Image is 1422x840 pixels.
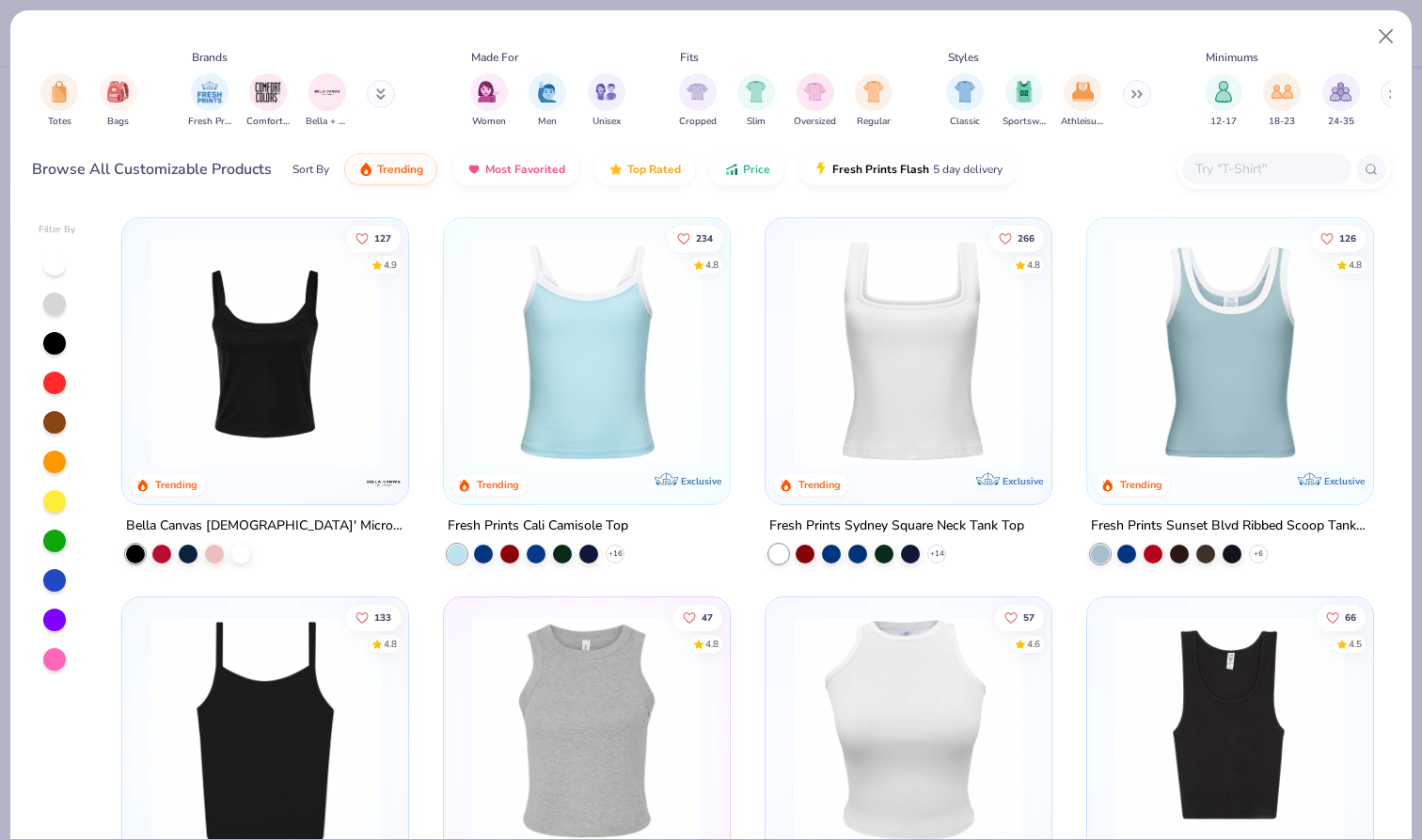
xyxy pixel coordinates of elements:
button: filter button [100,73,137,129]
span: Sportswear [1003,115,1046,129]
button: Most Favorited [452,153,579,185]
div: 4.8 [1027,258,1040,272]
span: Most Favorited [485,162,565,177]
span: Fresh Prints Flash [832,162,929,177]
div: 4.8 [705,637,719,651]
input: Try "T-Shirt" [1193,158,1338,180]
button: Like [347,604,402,630]
img: 12-17 Image [1213,81,1234,103]
img: flash.gif [814,162,829,177]
button: filter button [794,73,836,129]
div: filter for Oversized [794,73,836,129]
div: Fresh Prints Cali Camisole Top [448,515,628,538]
img: 805349cc-a073-4baf-ae89-b2761e757b43 [1106,237,1354,467]
img: Bella + Canvas Image [313,78,341,106]
button: filter button [679,73,717,129]
div: filter for Bags [100,73,137,129]
span: 5 day delivery [933,159,1003,181]
img: 61d0f7fa-d448-414b-acbf-5d07f88334cb [711,237,959,467]
button: Like [1311,225,1366,251]
span: 66 [1345,612,1356,622]
div: filter for 18-23 [1263,73,1301,129]
button: Like [673,604,722,630]
span: Price [743,162,770,177]
div: 4.5 [1349,637,1362,651]
div: filter for 12-17 [1205,73,1242,129]
button: Close [1368,19,1404,55]
button: filter button [855,73,893,129]
div: Bella Canvas [DEMOGRAPHIC_DATA]' Micro Ribbed Scoop Tank [126,515,404,538]
img: Bags Image [107,81,128,103]
span: 47 [702,612,713,622]
div: filter for Totes [40,73,78,129]
img: Oversized Image [804,81,826,103]
button: Fresh Prints Flash5 day delivery [799,153,1017,185]
img: 18-23 Image [1272,81,1293,103]
div: Filter By [39,223,76,237]
img: Women Image [478,81,499,103]
span: Top Rated [627,162,681,177]
button: filter button [470,73,508,129]
span: 57 [1023,612,1035,622]
div: filter for Athleisure [1061,73,1104,129]
button: filter button [529,73,566,129]
span: 234 [696,233,713,243]
div: filter for Classic [946,73,984,129]
span: 127 [375,233,392,243]
div: 4.8 [705,258,719,272]
span: Men [538,115,557,129]
button: Like [668,225,722,251]
button: Like [347,225,402,251]
button: filter button [40,73,78,129]
button: Trending [344,153,437,185]
span: Exclusive [681,475,721,487]
div: filter for Women [470,73,508,129]
span: Classic [950,115,980,129]
button: filter button [246,73,290,129]
span: + 16 [608,548,623,560]
img: 94a2aa95-cd2b-4983-969b-ecd512716e9a [784,237,1033,467]
button: filter button [1263,73,1301,129]
button: filter button [588,73,625,129]
span: Women [472,115,506,129]
span: 12-17 [1210,115,1237,129]
button: filter button [188,73,231,129]
span: Cropped [679,115,717,129]
span: Comfort Colors [246,115,290,129]
span: + 6 [1254,548,1263,560]
button: filter button [306,73,349,129]
span: Slim [747,115,766,129]
img: Unisex Image [595,81,617,103]
img: Men Image [537,81,558,103]
img: a25d9891-da96-49f3-a35e-76288174bf3a [463,237,711,467]
div: Sort By [292,161,329,178]
div: Minimums [1206,49,1258,66]
div: filter for Bella + Canvas [306,73,349,129]
img: Cropped Image [687,81,708,103]
span: Fresh Prints [188,115,231,129]
img: Sportswear Image [1014,81,1035,103]
img: Athleisure Image [1072,81,1094,103]
img: TopRated.gif [608,162,624,177]
span: 18-23 [1269,115,1295,129]
span: Exclusive [1323,475,1364,487]
img: 24-35 Image [1330,81,1351,103]
div: Made For [471,49,518,66]
button: Like [1317,604,1366,630]
img: Comfort Colors Image [254,78,282,106]
div: 4.6 [1027,637,1040,651]
img: Bella + Canvas logo [365,464,403,501]
button: Like [989,225,1044,251]
span: 126 [1339,233,1356,243]
span: Athleisure [1061,115,1104,129]
div: filter for Fresh Prints [188,73,231,129]
div: 4.9 [385,258,398,272]
div: filter for Cropped [679,73,717,129]
div: filter for Slim [737,73,775,129]
div: filter for Men [529,73,566,129]
img: Slim Image [746,81,766,103]
span: 133 [375,612,392,622]
div: 4.8 [385,637,398,651]
div: Fresh Prints Sunset Blvd Ribbed Scoop Tank Top [1091,515,1369,538]
span: 266 [1018,233,1035,243]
